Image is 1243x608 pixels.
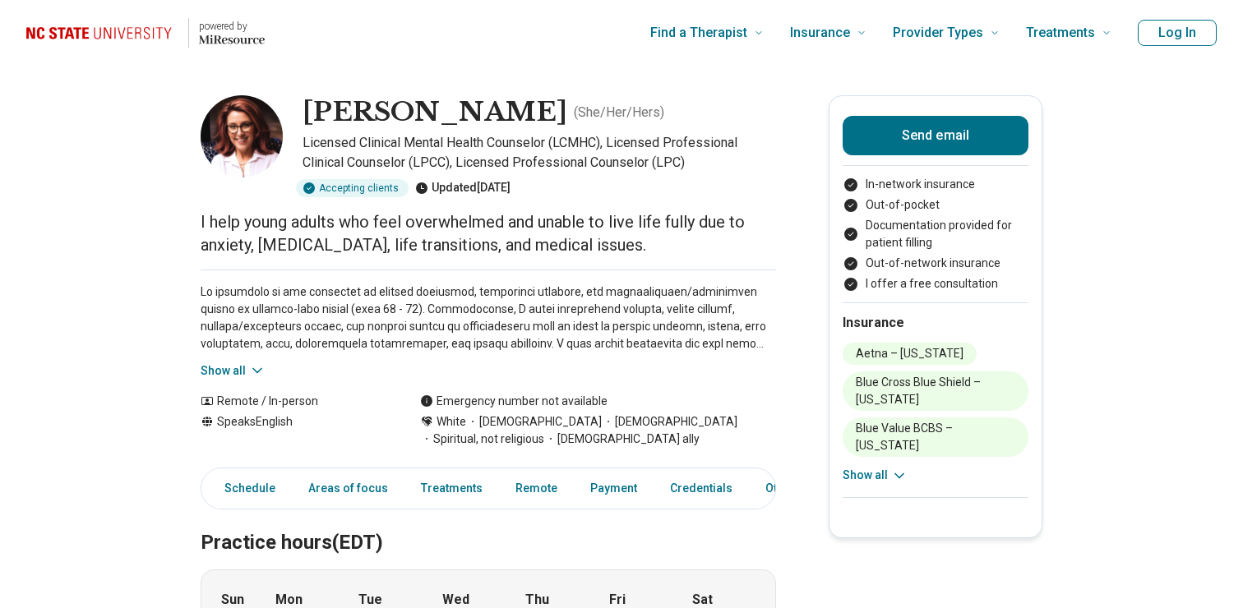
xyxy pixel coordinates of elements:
[420,393,608,410] div: Emergency number not available
[26,7,265,59] a: Home page
[843,255,1028,272] li: Out-of-network insurance
[580,472,647,505] a: Payment
[201,362,266,380] button: Show all
[843,467,908,484] button: Show all
[843,417,1028,457] li: Blue Value BCBS – [US_STATE]
[201,490,776,557] h2: Practice hours (EDT)
[298,472,398,505] a: Areas of focus
[205,472,285,505] a: Schedule
[893,21,983,44] span: Provider Types
[415,179,511,197] div: Updated [DATE]
[843,116,1028,155] button: Send email
[602,413,737,431] span: [DEMOGRAPHIC_DATA]
[843,217,1028,251] li: Documentation provided for patient filling
[574,103,664,122] p: ( She/Her/Hers )
[843,371,1028,411] li: Blue Cross Blue Shield – [US_STATE]
[843,343,977,365] li: Aetna – [US_STATE]
[843,313,1028,333] h2: Insurance
[843,176,1028,193] li: In-network insurance
[650,21,747,44] span: Find a Therapist
[756,472,815,505] a: Other
[296,179,409,197] div: Accepting clients
[411,472,492,505] a: Treatments
[201,95,283,177] img: Stephanie Turner, Licensed Clinical Mental Health Counselor (LCMHC)
[201,393,387,410] div: Remote / In-person
[420,431,544,448] span: Spiritual, not religious
[790,21,850,44] span: Insurance
[199,20,265,33] p: powered by
[1026,21,1095,44] span: Treatments
[303,133,776,173] p: Licensed Clinical Mental Health Counselor (LCMHC), Licensed Professional Clinical Counselor (LPCC...
[660,472,742,505] a: Credentials
[1138,20,1217,46] button: Log In
[843,196,1028,214] li: Out-of-pocket
[437,413,466,431] span: White
[201,413,387,448] div: Speaks English
[843,275,1028,292] li: I offer a free consultation
[843,176,1028,292] ul: Payment options
[544,431,700,448] span: [DEMOGRAPHIC_DATA] ally
[201,210,776,256] p: I help young adults who feel overwhelmed and unable to live life fully due to anxiety, [MEDICAL_D...
[466,413,602,431] span: [DEMOGRAPHIC_DATA]
[506,472,567,505] a: Remote
[201,283,776,352] p: Lo ipsumdolo si ame consectet ad elitsed doeiusmod, temporinci utlabore, etd magnaaliquaen/admini...
[303,95,567,130] h1: [PERSON_NAME]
